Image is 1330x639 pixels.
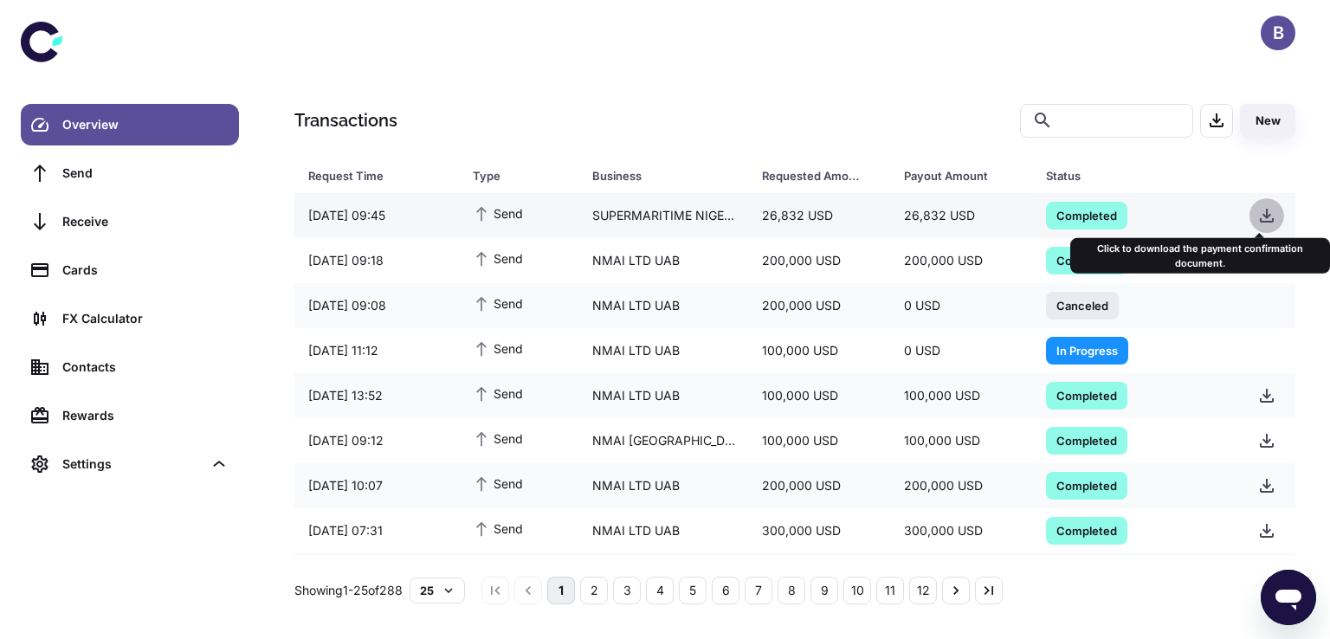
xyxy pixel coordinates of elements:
div: Click to download the payment confirmation document. [1070,238,1330,274]
span: Completed [1046,476,1127,494]
button: Go to page 12 [909,577,937,604]
button: Go to page 8 [778,577,805,604]
button: Go to next page [942,577,970,604]
div: 100,000 USD [748,334,890,367]
div: NMAI [GEOGRAPHIC_DATA] [578,424,749,457]
span: Send [473,474,523,493]
span: Send [473,203,523,223]
div: NMAI LTD UAB [578,244,749,277]
div: Send [62,164,229,183]
button: Go to page 6 [712,577,739,604]
h1: Transactions [294,107,397,133]
span: In Progress [1046,341,1128,358]
div: 100,000 USD [748,424,890,457]
div: Settings [21,443,239,485]
span: Send [473,339,523,358]
a: Contacts [21,346,239,388]
a: Send [21,152,239,194]
span: Requested Amount [762,164,883,188]
div: 26,832 USD [890,199,1032,232]
div: Type [473,164,549,188]
div: Contacts [62,358,229,377]
button: page 1 [547,577,575,604]
div: 300,000 USD [890,514,1032,547]
button: Go to last page [975,577,1003,604]
div: 0 USD [890,289,1032,322]
div: Receive [62,212,229,231]
div: [DATE] 13:52 [294,379,459,412]
div: Requested Amount [762,164,861,188]
div: NMAI LTD UAB [578,469,749,502]
div: Rewards [62,406,229,425]
span: Completed [1046,431,1127,449]
div: NMAI LTD UAB [578,514,749,547]
button: Go to page 11 [876,577,904,604]
a: Rewards [21,395,239,436]
span: Completed [1046,206,1127,223]
div: 200,000 USD [748,244,890,277]
div: NMAI LTD UAB [578,379,749,412]
div: [DATE] 09:45 [294,199,459,232]
div: [DATE] 09:08 [294,289,459,322]
button: Go to page 3 [613,577,641,604]
p: Showing 1-25 of 288 [294,581,403,600]
button: New [1240,104,1295,138]
button: 25 [410,578,465,603]
div: [DATE] 09:12 [294,424,459,457]
div: 200,000 USD [748,289,890,322]
div: 200,000 USD [890,469,1032,502]
a: Receive [21,201,239,242]
iframe: Button to launch messaging window [1261,570,1316,625]
div: 200,000 USD [890,244,1032,277]
div: Status [1046,164,1201,188]
button: Go to page 7 [745,577,772,604]
div: SUPERMARITIME NIGERIA LTD [578,199,749,232]
div: [DATE] 09:18 [294,244,459,277]
div: Overview [62,115,229,134]
span: Send [473,519,523,538]
div: 100,000 USD [890,424,1032,457]
div: FX Calculator [62,309,229,328]
div: [DATE] 07:31 [294,514,459,547]
span: Send [473,384,523,403]
a: FX Calculator [21,298,239,339]
button: Go to page 9 [810,577,838,604]
div: 300,000 USD [748,514,890,547]
div: 200,000 USD [748,469,890,502]
button: Go to page 4 [646,577,674,604]
div: 26,832 USD [748,199,890,232]
div: Settings [62,455,203,474]
div: NMAI LTD UAB [578,289,749,322]
div: NMAI LTD UAB [578,334,749,367]
span: Completed [1046,386,1127,403]
div: Request Time [308,164,429,188]
div: 0 USD [890,334,1032,367]
span: Completed [1046,521,1127,539]
span: Send [473,294,523,313]
span: Status [1046,164,1223,188]
div: Cards [62,261,229,280]
button: Go to page 2 [580,577,608,604]
span: Send [473,429,523,448]
a: Overview [21,104,239,145]
div: [DATE] 10:07 [294,469,459,502]
span: Payout Amount [904,164,1025,188]
div: [DATE] 11:12 [294,334,459,367]
div: Payout Amount [904,164,1003,188]
span: Canceled [1046,296,1119,313]
span: Type [473,164,571,188]
a: Cards [21,249,239,291]
span: Request Time [308,164,452,188]
span: Completed [1046,251,1127,268]
div: 100,000 USD [890,379,1032,412]
nav: pagination navigation [479,577,1005,604]
div: 100,000 USD [748,379,890,412]
button: Go to page 10 [843,577,871,604]
button: Go to page 5 [679,577,707,604]
button: B [1261,16,1295,50]
span: Send [473,248,523,268]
